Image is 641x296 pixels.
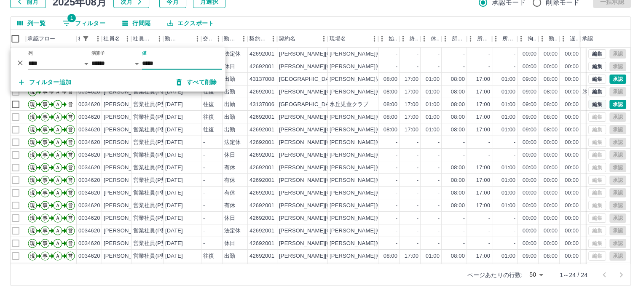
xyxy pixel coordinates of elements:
div: 00:00 [565,63,579,71]
label: 列 [28,50,33,56]
div: 50 [526,269,546,281]
div: [PERSON_NAME][GEOGRAPHIC_DATA] [279,126,383,134]
div: 始業 [388,30,397,48]
div: - [488,63,490,71]
div: 所定休憩 [492,30,517,48]
div: 01:00 [426,75,440,83]
div: 遅刻等 [559,30,580,48]
div: 08:00 [384,75,397,83]
div: 00:00 [565,164,579,172]
button: メニュー [489,32,502,45]
button: メニュー [515,32,527,45]
div: 承認 [580,30,624,48]
div: 終業 [399,30,420,48]
div: 契約コード [249,30,267,48]
div: 有休 [224,176,235,184]
div: 00:00 [565,50,579,58]
div: 09:00 [523,75,536,83]
div: 42692001 [249,63,274,71]
div: 17:00 [476,75,490,83]
text: 現 [30,127,35,133]
text: 事 [43,89,48,95]
div: 17:00 [476,88,490,96]
div: [PERSON_NAME][GEOGRAPHIC_DATA] [279,139,383,147]
div: - [463,63,465,71]
div: - [463,50,465,58]
div: 17:00 [476,164,490,172]
div: 勤務日 [163,30,201,48]
div: 承認 [582,30,593,48]
button: フィルター表示 [56,17,112,29]
div: 42692001 [249,50,274,58]
div: 17:00 [476,176,490,184]
button: メニュー [368,32,381,45]
button: 列選択 [11,17,52,29]
div: 00:00 [565,176,579,184]
div: - [203,151,205,159]
div: 17:00 [476,126,490,134]
text: 事 [43,114,48,120]
button: メニュー [237,32,250,45]
text: 事 [43,101,48,107]
div: - [417,139,418,147]
div: 0034620 [78,126,100,134]
div: 氷丘児童クラブ [330,101,368,109]
div: 0034620 [78,113,100,121]
div: 00:00 [544,63,558,71]
div: 00:00 [544,176,558,184]
div: 01:00 [502,113,515,121]
div: 出勤 [224,101,235,109]
div: 遅刻等 [569,30,579,48]
div: [PERSON_NAME] [104,126,150,134]
div: 08:00 [451,164,465,172]
div: 08:00 [451,101,465,109]
div: 08:00 [384,101,397,109]
div: [PERSON_NAME][GEOGRAPHIC_DATA] [279,176,383,184]
div: 00:00 [565,126,579,134]
div: 往復 [203,113,214,121]
div: 0034620 [78,101,100,109]
div: 社員番号 [76,30,102,48]
div: 営業社員(P契約) [133,101,174,109]
div: 09:00 [523,113,536,121]
div: [PERSON_NAME][GEOGRAPHIC_DATA]立和坂小学校 [330,151,467,159]
div: [DATE] [165,113,183,121]
div: 01:00 [426,113,440,121]
button: 編集 [588,100,606,109]
text: 現 [30,139,35,145]
text: Ａ [55,152,60,158]
div: 08:00 [451,88,465,96]
div: 01:00 [426,101,440,109]
div: 17:00 [476,113,490,121]
div: 01:00 [502,126,515,134]
div: [PERSON_NAME][GEOGRAPHIC_DATA]立和坂小学校 [330,50,467,58]
div: 00:00 [523,63,536,71]
div: - [514,139,515,147]
div: - [396,63,397,71]
text: 事 [43,127,48,133]
div: [PERSON_NAME] [104,101,150,109]
div: [DATE] [165,176,183,184]
div: 08:00 [451,176,465,184]
div: 氷丘第3学童 [582,88,613,96]
div: 00:00 [565,75,579,83]
div: 09:00 [523,101,536,109]
div: [PERSON_NAME][GEOGRAPHIC_DATA]立和坂小学校 [330,164,467,172]
label: 演算子 [91,50,105,56]
div: 現場名 [329,30,346,48]
div: 営業社員(P契約) [133,164,174,172]
div: 17:00 [405,75,418,83]
div: 08:00 [544,126,558,134]
label: 値 [142,50,147,56]
div: - [438,176,440,184]
div: 勤務区分 [224,30,237,48]
div: 所定終業 [467,30,492,48]
div: 17:00 [405,113,418,121]
button: メニュー [464,32,477,45]
div: 01:00 [502,88,515,96]
div: 営業社員(P契約) [133,176,174,184]
div: 0034620 [78,176,100,184]
text: 営 [68,139,73,145]
text: 事 [43,177,48,183]
button: 承認 [609,75,626,84]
